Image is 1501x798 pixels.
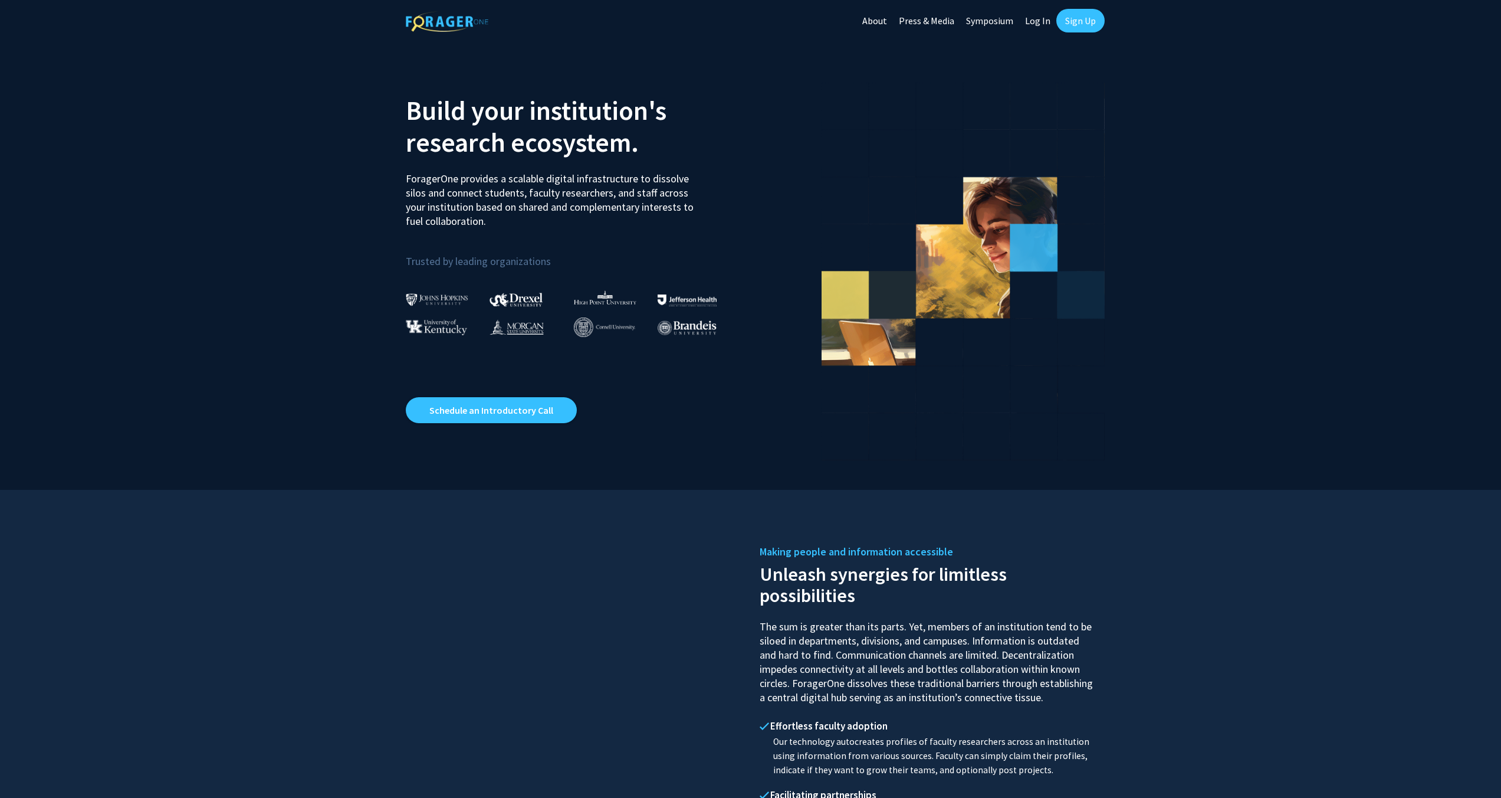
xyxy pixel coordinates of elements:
h2: Unleash synergies for limitless possibilities [760,561,1096,606]
img: Thomas Jefferson University [658,295,717,306]
h5: Making people and information accessible [760,543,1096,561]
p: ForagerOne provides a scalable digital infrastructure to dissolve silos and connect students, fac... [406,163,702,228]
img: Drexel University [490,293,543,306]
h2: Build your institution's research ecosystem. [406,94,742,158]
img: Morgan State University [490,319,544,335]
iframe: Chat [9,745,50,789]
img: High Point University [574,290,636,305]
img: Johns Hopkins University [406,293,468,306]
img: Brandeis University [658,320,717,335]
h4: Effortless faculty adoption [760,720,1096,732]
p: The sum is greater than its parts. Yet, members of an institution tend to be siloed in department... [760,609,1096,705]
img: University of Kentucky [406,319,467,335]
a: Opens in a new tab [406,397,577,423]
a: Sign Up [1056,9,1105,32]
img: ForagerOne Logo [406,11,488,32]
p: Trusted by leading organizations [406,238,742,270]
p: Our technology autocreates profiles of faculty researchers across an institution using informatio... [760,735,1096,777]
img: Cornell University [574,318,635,337]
